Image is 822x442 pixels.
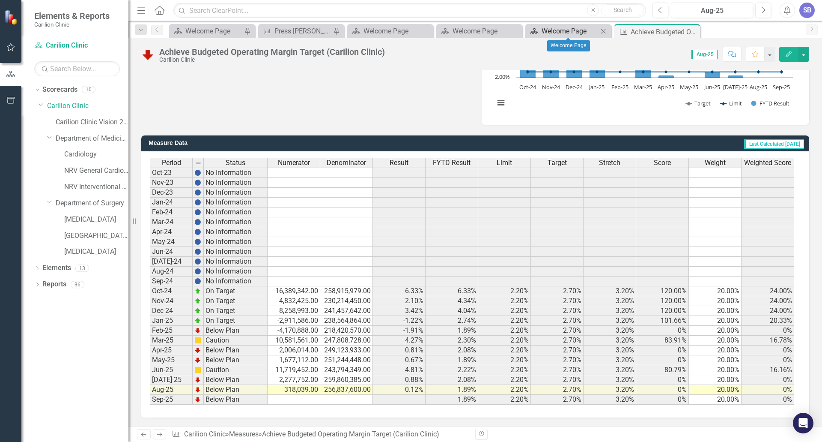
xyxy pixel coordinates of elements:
span: FYTD Result [433,159,471,167]
td: 1.89% [426,355,478,365]
td: 83.91% [636,336,689,346]
td: 20.00% [689,385,742,395]
td: 20.33% [742,316,794,326]
td: Below Plan [204,375,268,385]
td: Feb-24 [150,207,193,217]
a: Carilion Clinic [34,41,120,51]
img: zOikAAAAAElFTkSuQmCC [194,307,201,314]
td: 0% [636,385,689,395]
a: Welcome Page [438,26,520,36]
td: On Target [204,286,268,296]
img: BgCOk07PiH71IgAAAABJRU5ErkJggg== [194,229,201,235]
td: No Information [204,207,268,217]
td: 10,581,561.00 [268,336,320,346]
td: 243,794,349.00 [320,365,373,375]
div: SB [799,3,815,18]
td: Sep-24 [150,277,193,286]
td: 3.20% [584,326,636,336]
td: 247,808,728.00 [320,336,373,346]
button: Show Limit [721,99,742,107]
td: On Target [204,316,268,326]
td: 20.00% [689,365,742,375]
td: 4.81% [373,365,426,375]
g: Limit, series 2 of 3. Line with 12 data points. [526,70,783,73]
span: Denominator [327,159,366,167]
td: 2.74% [426,316,478,326]
td: 249,123,933.00 [320,346,373,355]
td: Dec-24 [150,306,193,316]
td: 80.79% [636,365,689,375]
td: 2.70% [531,375,584,385]
div: Achieve Budgeted Operating Margin Target (Carilion Clinic) [262,430,439,438]
text: Apr-25 [658,83,674,91]
img: TnMDeAgwAPMxUmUi88jYAAAAAElFTkSuQmCC [194,386,201,393]
div: Welcome Page [542,26,598,36]
td: 3.20% [584,375,636,385]
td: -4,170,888.00 [268,326,320,336]
td: No Information [204,227,268,237]
td: 101.66% [636,316,689,326]
td: No Information [204,217,268,227]
td: Below Plan [204,346,268,355]
td: 120.00% [636,286,689,296]
img: cBAA0RP0Y6D5n+AAAAAElFTkSuQmCC [194,367,201,373]
td: 3.20% [584,355,636,365]
div: » » [172,430,469,439]
td: Caution [204,365,268,375]
td: 16.16% [742,365,794,375]
td: No Information [204,277,268,286]
td: 6.33% [373,286,426,296]
a: Welcome Page [527,26,598,36]
a: Department of Surgery [56,198,128,208]
td: Mar-25 [150,336,193,346]
text: Aug-25 [750,83,767,91]
td: 0% [742,355,794,365]
td: -1.22% [373,316,426,326]
td: 1.89% [426,395,478,405]
td: 2.20% [478,336,531,346]
a: Department of Medicine [56,134,128,144]
a: Scorecards [42,85,77,95]
td: 6.33% [426,286,478,296]
img: BgCOk07PiH71IgAAAABJRU5ErkJggg== [194,179,201,186]
td: 2.20% [478,286,531,296]
text: Jan-25 [588,83,605,91]
td: [DATE]-24 [150,257,193,267]
img: BgCOk07PiH71IgAAAABJRU5ErkJggg== [194,258,201,265]
div: Carilion Clinic [159,57,385,63]
a: Welcome Page [349,26,431,36]
button: Search [601,4,644,16]
td: 4.34% [426,296,478,306]
td: 2.20% [478,296,531,306]
img: TnMDeAgwAPMxUmUi88jYAAAAAElFTkSuQmCC [194,347,201,354]
text: 2.00% [495,73,510,81]
img: BgCOk07PiH71IgAAAABJRU5ErkJggg== [194,219,201,226]
td: 24.00% [742,306,794,316]
path: Dec-24, 2.2. Limit. [572,70,576,73]
img: Below Plan [141,48,155,61]
span: Numerator [278,159,310,167]
div: Welcome Page [453,26,520,36]
span: Weighted Score [744,159,791,167]
td: 2.08% [426,346,478,355]
td: 20.00% [689,326,742,336]
td: 258,915,979.00 [320,286,373,296]
td: 20.00% [689,306,742,316]
td: 2.20% [478,365,531,375]
div: 36 [71,281,84,288]
td: 2.20% [478,326,531,336]
img: ClearPoint Strategy [4,9,19,24]
div: Welcome Page [547,40,590,51]
div: Achieve Budgeted Operating Margin Target (Carilion Clinic) [159,47,385,57]
td: 3.20% [584,286,636,296]
a: Carilion Clinic [184,430,226,438]
button: View chart menu, Chart [495,97,507,109]
td: No Information [204,178,268,188]
td: 2.10% [373,296,426,306]
td: Dec-23 [150,188,193,198]
path: Oct-24, 2.2. Limit. [526,70,530,73]
text: Dec-24 [566,83,583,91]
td: Sep-25 [150,395,193,405]
a: [GEOGRAPHIC_DATA] [64,231,128,241]
td: 2.20% [478,316,531,326]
